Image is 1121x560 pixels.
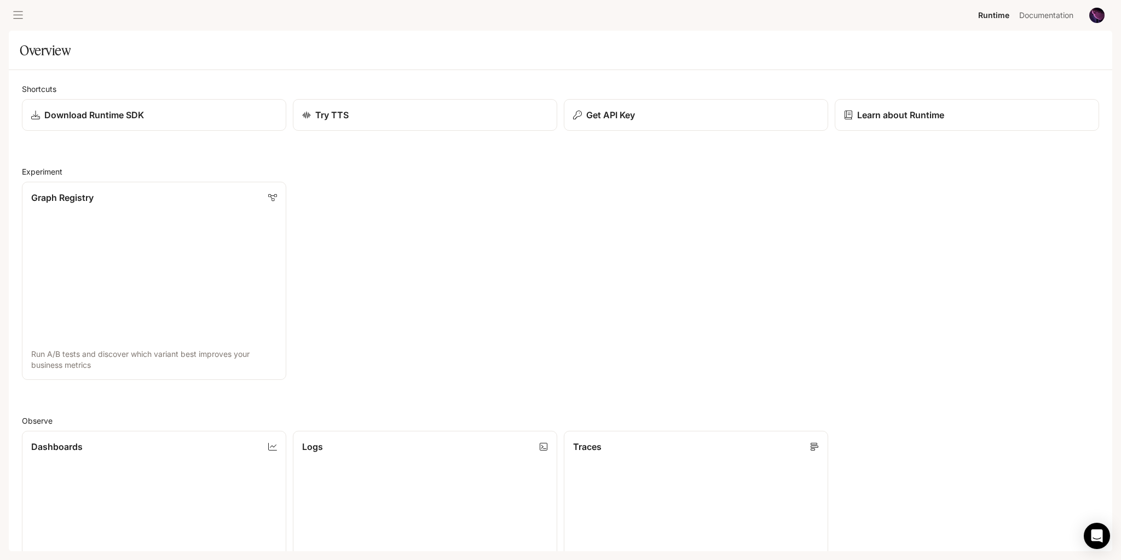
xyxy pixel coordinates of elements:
p: Download Runtime SDK [44,108,144,122]
p: Traces [573,440,602,453]
p: Logs [302,440,323,453]
h2: Observe [22,415,1099,426]
p: Run A/B tests and discover which variant best improves your business metrics [31,349,277,371]
a: Documentation [1015,4,1082,26]
p: Graph Registry [31,191,94,204]
p: Dashboards [31,440,83,453]
button: User avatar [1086,4,1108,26]
p: Try TTS [315,108,349,122]
p: Get API Key [586,108,635,122]
a: Try TTS [293,99,557,131]
a: Learn about Runtime [835,99,1099,131]
a: Graph RegistryRun A/B tests and discover which variant best improves your business metrics [22,182,286,380]
h2: Experiment [22,166,1099,177]
img: User avatar [1089,8,1105,23]
div: Open Intercom Messenger [1084,523,1110,549]
span: Runtime [978,9,1009,22]
h2: Shortcuts [22,83,1099,95]
a: Runtime [974,4,1014,26]
button: open drawer [8,5,28,25]
span: Documentation [1019,9,1073,22]
a: Download Runtime SDK [22,99,286,131]
button: Get API Key [564,99,828,131]
p: Learn about Runtime [857,108,944,122]
h1: Overview [20,39,71,61]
